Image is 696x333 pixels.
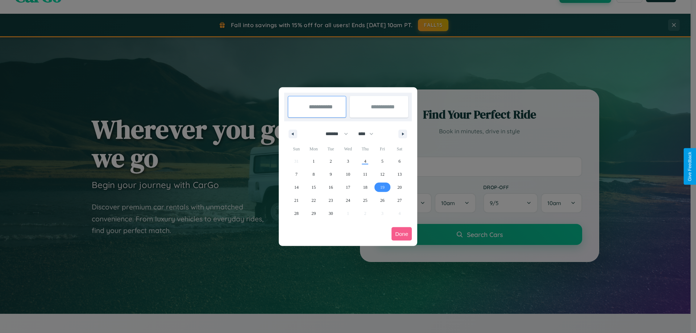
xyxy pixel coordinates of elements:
button: 19 [374,181,391,194]
button: 30 [322,207,339,220]
span: 29 [311,207,316,220]
span: 4 [364,155,366,168]
span: 8 [312,168,315,181]
span: 1 [312,155,315,168]
span: 20 [397,181,402,194]
span: Tue [322,143,339,155]
span: 30 [329,207,333,220]
span: 16 [329,181,333,194]
button: 9 [322,168,339,181]
button: 16 [322,181,339,194]
span: 10 [346,168,350,181]
span: 5 [381,155,384,168]
button: 17 [339,181,356,194]
span: Sun [288,143,305,155]
button: 13 [391,168,408,181]
span: 15 [311,181,316,194]
div: Give Feedback [687,152,692,181]
span: 14 [294,181,299,194]
span: 11 [363,168,368,181]
span: 28 [294,207,299,220]
span: Thu [357,143,374,155]
button: 27 [391,194,408,207]
button: 28 [288,207,305,220]
span: 27 [397,194,402,207]
button: 15 [305,181,322,194]
span: Sat [391,143,408,155]
span: 12 [380,168,385,181]
span: 21 [294,194,299,207]
button: 1 [305,155,322,168]
span: 25 [363,194,367,207]
button: 20 [391,181,408,194]
span: 18 [363,181,367,194]
button: 14 [288,181,305,194]
button: 23 [322,194,339,207]
button: 5 [374,155,391,168]
span: 6 [398,155,401,168]
button: 4 [357,155,374,168]
span: 23 [329,194,333,207]
span: 24 [346,194,350,207]
span: 13 [397,168,402,181]
button: 2 [322,155,339,168]
span: 26 [380,194,385,207]
span: Fri [374,143,391,155]
button: 29 [305,207,322,220]
button: 3 [339,155,356,168]
span: 2 [330,155,332,168]
button: Done [391,227,412,241]
span: Wed [339,143,356,155]
span: 9 [330,168,332,181]
span: 17 [346,181,350,194]
button: 25 [357,194,374,207]
button: 18 [357,181,374,194]
span: 22 [311,194,316,207]
button: 26 [374,194,391,207]
span: 7 [295,168,298,181]
span: 19 [380,181,385,194]
button: 21 [288,194,305,207]
button: 10 [339,168,356,181]
span: Mon [305,143,322,155]
button: 8 [305,168,322,181]
button: 22 [305,194,322,207]
span: 3 [347,155,349,168]
button: 11 [357,168,374,181]
button: 12 [374,168,391,181]
button: 24 [339,194,356,207]
button: 7 [288,168,305,181]
button: 6 [391,155,408,168]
